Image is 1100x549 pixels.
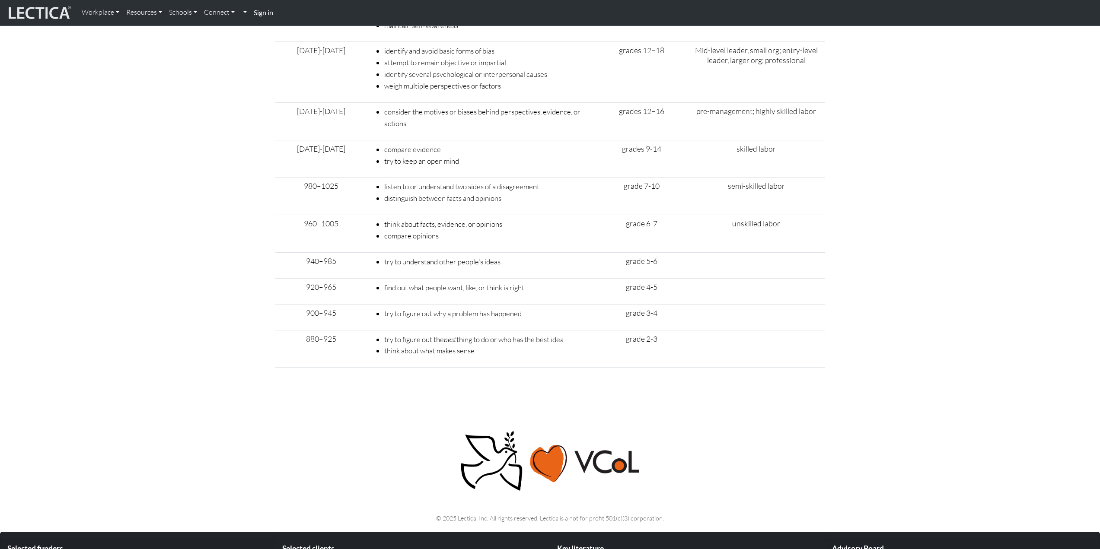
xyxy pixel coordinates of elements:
[254,8,273,16] strong: Sign in
[384,219,593,230] li: think about facts, evidence, or opinions
[384,57,593,69] li: attempt to remain objective or impartial
[596,178,688,215] td: grade 7-10
[275,178,367,215] td: 980–1025
[275,252,367,278] td: 940–985
[123,3,166,22] a: Resources
[275,140,367,178] td: [DATE]-[DATE]
[270,513,830,523] p: © 2025 Lectica, Inc. All rights reserved. Lectica is a not for profit 501(c)(3) corporation.
[688,140,825,178] td: skilled labor
[250,3,277,22] a: Sign in
[201,3,238,22] a: Connect
[6,5,71,21] img: lecticalive
[688,42,825,103] td: Mid-level leader, small org; entry-level leader, larger org; professional
[596,278,688,304] td: grade 4-5
[384,230,593,242] li: compare opinions
[275,102,367,140] td: [DATE]-[DATE]
[596,330,688,368] td: grade 2-3
[596,140,688,178] td: grades 9-14
[275,42,367,103] td: [DATE]-[DATE]
[596,215,688,253] td: grade 6-7
[596,252,688,278] td: grade 5-6
[384,282,593,294] li: find out what people want, like, or think is right
[384,345,593,357] li: think about what makes sense
[275,304,367,330] td: 900–945
[596,42,688,103] td: grades 12–18
[384,80,593,92] li: weigh multiple perspectives or factors
[384,69,593,80] li: identify several psychological or interpersonal causes
[596,304,688,330] td: grade 3-4
[275,278,367,304] td: 920–965
[596,102,688,140] td: grades 12–16
[384,106,593,130] li: consider the motives or biases behind perspectives, evidence, or actions
[78,3,123,22] a: Workplace
[458,430,643,492] img: Peace, love, VCoL
[275,330,367,368] td: 880–925
[384,181,593,193] li: listen to or understand two sides of a disagreement
[384,193,593,204] li: distinguish between facts and opinions
[688,102,825,140] td: pre-management; highly skilled labor
[384,155,593,167] li: try to keep an open mind
[688,215,825,253] td: unskilled labor
[444,335,456,344] i: best
[166,3,201,22] a: Schools
[688,178,825,215] td: semi-skilled labor
[384,334,593,346] li: try to figure out the thing to do or who has the best idea
[384,256,593,268] li: try to understand other people's ideas
[384,144,593,155] li: compare evidence
[384,45,593,57] li: identify and avoid basic forms of bias
[384,308,593,320] li: try to figure out why a problem has happened
[275,215,367,253] td: 960–1005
